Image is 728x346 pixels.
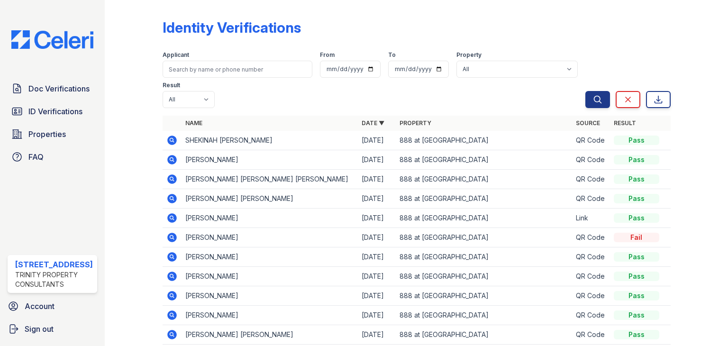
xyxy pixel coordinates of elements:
[28,83,90,94] span: Doc Verifications
[358,247,396,267] td: [DATE]
[614,310,659,320] div: Pass
[8,125,97,144] a: Properties
[572,325,610,345] td: QR Code
[25,300,55,312] span: Account
[572,286,610,306] td: QR Code
[614,155,659,164] div: Pass
[185,119,202,127] a: Name
[572,306,610,325] td: QR Code
[4,297,101,316] a: Account
[396,170,572,189] td: 888 at [GEOGRAPHIC_DATA]
[28,106,82,117] span: ID Verifications
[614,272,659,281] div: Pass
[358,189,396,209] td: [DATE]
[614,252,659,262] div: Pass
[358,228,396,247] td: [DATE]
[8,102,97,121] a: ID Verifications
[614,291,659,300] div: Pass
[8,147,97,166] a: FAQ
[182,267,358,286] td: [PERSON_NAME]
[358,131,396,150] td: [DATE]
[572,131,610,150] td: QR Code
[320,51,335,59] label: From
[182,306,358,325] td: [PERSON_NAME]
[614,119,636,127] a: Result
[614,213,659,223] div: Pass
[614,194,659,203] div: Pass
[182,150,358,170] td: [PERSON_NAME]
[358,170,396,189] td: [DATE]
[396,150,572,170] td: 888 at [GEOGRAPHIC_DATA]
[396,267,572,286] td: 888 at [GEOGRAPHIC_DATA]
[163,19,301,36] div: Identity Verifications
[358,267,396,286] td: [DATE]
[614,330,659,339] div: Pass
[4,30,101,49] img: CE_Logo_Blue-a8612792a0a2168367f1c8372b55b34899dd931a85d93a1a3d3e32e68fde9ad4.png
[396,286,572,306] td: 888 at [GEOGRAPHIC_DATA]
[182,228,358,247] td: [PERSON_NAME]
[572,150,610,170] td: QR Code
[614,233,659,242] div: Fail
[572,170,610,189] td: QR Code
[182,247,358,267] td: [PERSON_NAME]
[358,325,396,345] td: [DATE]
[358,306,396,325] td: [DATE]
[396,247,572,267] td: 888 at [GEOGRAPHIC_DATA]
[358,286,396,306] td: [DATE]
[8,79,97,98] a: Doc Verifications
[15,270,93,289] div: Trinity Property Consultants
[572,209,610,228] td: Link
[28,128,66,140] span: Properties
[572,247,610,267] td: QR Code
[163,51,189,59] label: Applicant
[182,286,358,306] td: [PERSON_NAME]
[614,136,659,145] div: Pass
[396,189,572,209] td: 888 at [GEOGRAPHIC_DATA]
[396,228,572,247] td: 888 at [GEOGRAPHIC_DATA]
[163,61,312,78] input: Search by name or phone number
[163,82,180,89] label: Result
[456,51,482,59] label: Property
[4,319,101,338] a: Sign out
[182,325,358,345] td: [PERSON_NAME] [PERSON_NAME]
[358,209,396,228] td: [DATE]
[182,131,358,150] td: SHEKINAH [PERSON_NAME]
[28,151,44,163] span: FAQ
[362,119,384,127] a: Date ▼
[572,189,610,209] td: QR Code
[396,306,572,325] td: 888 at [GEOGRAPHIC_DATA]
[396,325,572,345] td: 888 at [GEOGRAPHIC_DATA]
[576,119,600,127] a: Source
[182,170,358,189] td: [PERSON_NAME] [PERSON_NAME] [PERSON_NAME]
[182,209,358,228] td: [PERSON_NAME]
[396,131,572,150] td: 888 at [GEOGRAPHIC_DATA]
[358,150,396,170] td: [DATE]
[15,259,93,270] div: [STREET_ADDRESS]
[572,228,610,247] td: QR Code
[572,267,610,286] td: QR Code
[182,189,358,209] td: [PERSON_NAME] [PERSON_NAME]
[614,174,659,184] div: Pass
[25,323,54,335] span: Sign out
[396,209,572,228] td: 888 at [GEOGRAPHIC_DATA]
[388,51,396,59] label: To
[400,119,431,127] a: Property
